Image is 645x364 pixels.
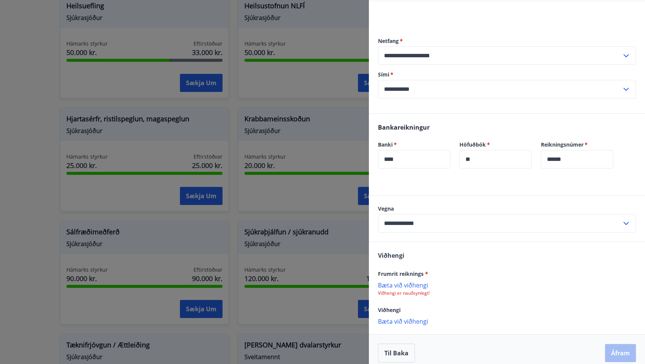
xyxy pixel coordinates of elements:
[378,290,636,296] p: Viðhengi er nauðsynlegt!
[378,141,450,148] label: Banki
[378,306,401,314] span: Viðhengi
[378,270,428,277] span: Frumrit reiknings
[378,205,636,213] label: Vegna
[541,141,613,148] label: Reikningsnúmer
[378,251,404,260] span: Viðhengi
[378,123,430,132] span: Bankareikningur
[459,141,532,148] label: Höfuðbók
[378,281,636,289] p: Bæta við viðhengi
[378,317,636,325] p: Bæta við viðhengi
[378,344,415,362] button: Til baka
[378,37,636,45] label: Netfang
[378,71,636,78] label: Sími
